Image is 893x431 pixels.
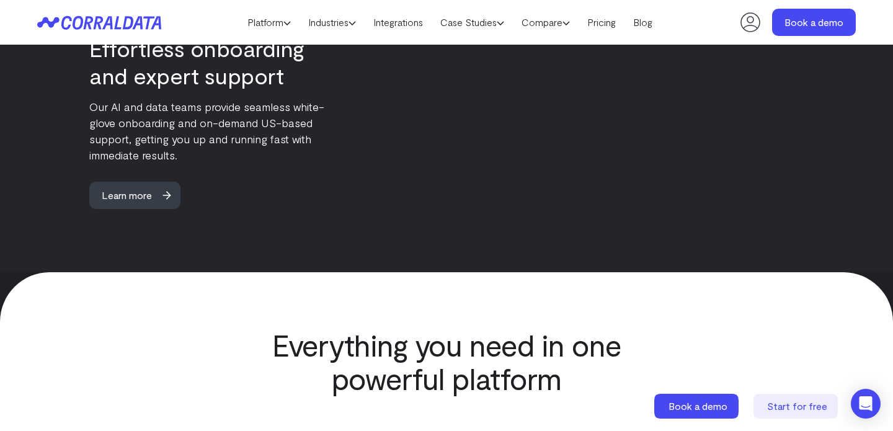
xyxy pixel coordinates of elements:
[89,99,335,163] p: Our AI and data teams provide seamless white-glove onboarding and on-demand US-based support, get...
[753,394,840,419] a: Start for free
[246,328,647,395] h2: Everything you need in one powerful platform
[365,13,432,32] a: Integrations
[89,182,192,209] a: Learn more
[772,9,856,36] a: Book a demo
[624,13,661,32] a: Blog
[767,400,827,412] span: Start for free
[579,13,624,32] a: Pricing
[851,389,881,419] div: Open Intercom Messenger
[513,13,579,32] a: Compare
[89,35,335,89] h3: Effortless onboarding and expert support
[432,13,513,32] a: Case Studies
[654,394,741,419] a: Book a demo
[300,13,365,32] a: Industries
[669,400,727,412] span: Book a demo
[239,13,300,32] a: Platform
[89,182,164,209] span: Learn more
